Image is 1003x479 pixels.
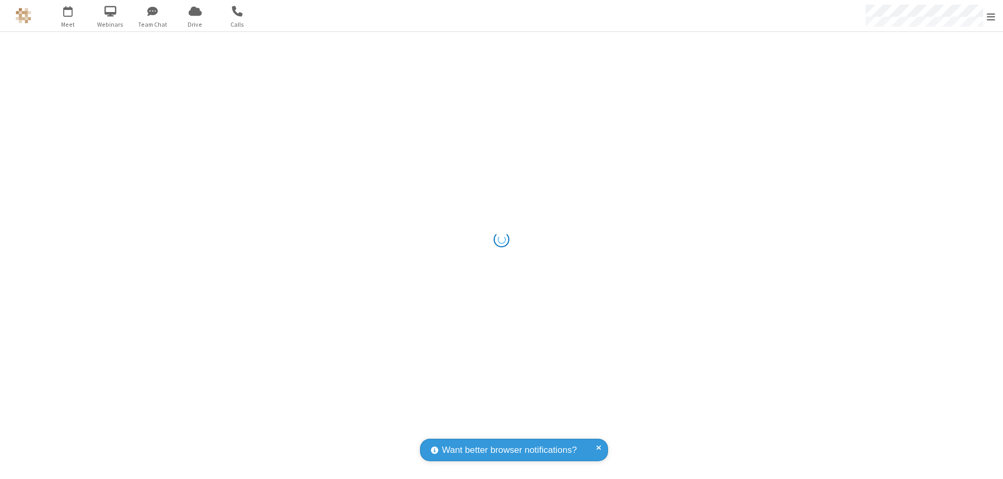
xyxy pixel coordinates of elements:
[442,443,577,457] span: Want better browser notifications?
[176,20,215,29] span: Drive
[133,20,172,29] span: Team Chat
[218,20,257,29] span: Calls
[16,8,31,24] img: QA Selenium DO NOT DELETE OR CHANGE
[91,20,130,29] span: Webinars
[49,20,88,29] span: Meet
